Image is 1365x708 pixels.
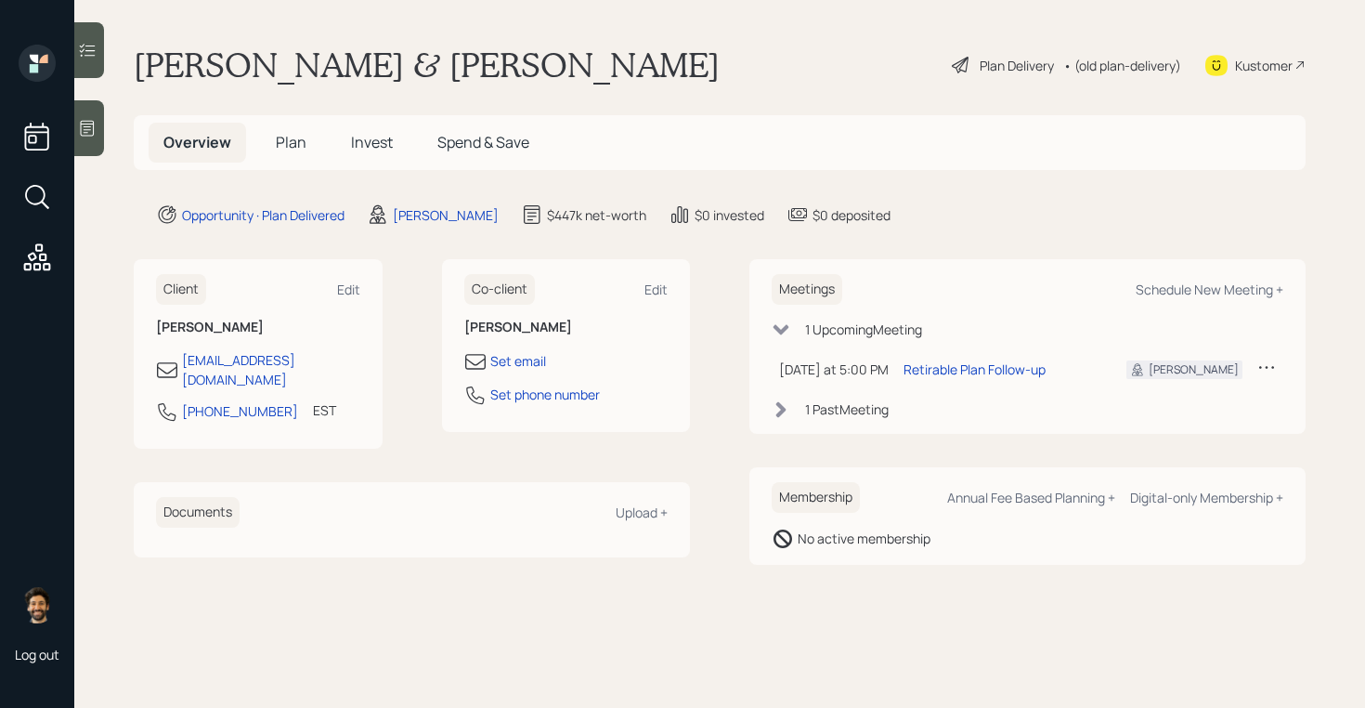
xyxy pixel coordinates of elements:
[156,497,240,528] h6: Documents
[337,281,360,298] div: Edit
[1136,281,1283,298] div: Schedule New Meeting +
[182,401,298,421] div: [PHONE_NUMBER]
[1063,56,1181,75] div: • (old plan-delivery)
[464,274,535,305] h6: Co-client
[644,281,668,298] div: Edit
[15,646,59,663] div: Log out
[812,205,890,225] div: $0 deposited
[616,504,668,521] div: Upload +
[1130,489,1283,506] div: Digital-only Membership +
[772,482,860,513] h6: Membership
[182,350,360,389] div: [EMAIL_ADDRESS][DOMAIN_NAME]
[134,45,720,85] h1: [PERSON_NAME] & [PERSON_NAME]
[393,205,499,225] div: [PERSON_NAME]
[772,274,842,305] h6: Meetings
[490,351,546,371] div: Set email
[19,586,56,623] img: eric-schwartz-headshot.png
[182,205,344,225] div: Opportunity · Plan Delivered
[163,132,231,152] span: Overview
[437,132,529,152] span: Spend & Save
[313,400,336,420] div: EST
[351,132,393,152] span: Invest
[695,205,764,225] div: $0 invested
[156,274,206,305] h6: Client
[490,385,600,404] div: Set phone number
[805,320,922,339] div: 1 Upcoming Meeting
[464,320,669,335] h6: [PERSON_NAME]
[980,56,1054,75] div: Plan Delivery
[798,529,930,548] div: No active membership
[947,489,1115,506] div: Annual Fee Based Planning +
[903,360,1046,379] div: Retirable Plan Follow-up
[779,360,889,379] div: [DATE] at 5:00 PM
[547,205,646,225] div: $447k net-worth
[276,132,306,152] span: Plan
[1149,361,1239,378] div: [PERSON_NAME]
[805,400,889,419] div: 1 Past Meeting
[1235,56,1293,75] div: Kustomer
[156,320,360,335] h6: [PERSON_NAME]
